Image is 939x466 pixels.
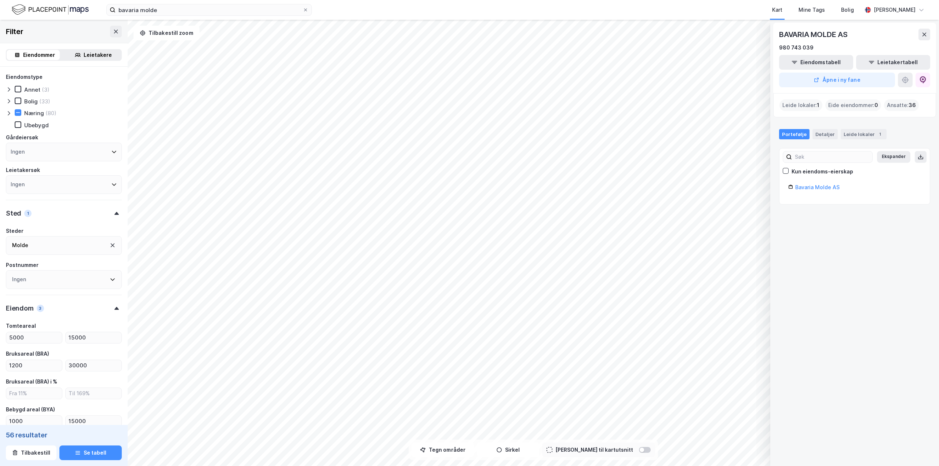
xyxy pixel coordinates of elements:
[66,416,121,427] input: Til 10 268㎡
[6,166,40,175] div: Leietakersøk
[792,151,872,162] input: Søk
[841,129,887,139] div: Leide lokaler
[6,388,62,399] input: Fra 11%
[874,5,916,14] div: [PERSON_NAME]
[779,73,895,87] button: Åpne i ny fane
[134,26,200,40] button: Tilbakestill zoom
[902,431,939,466] iframe: Chat Widget
[6,261,39,269] div: Postnummer
[779,129,810,139] div: Portefølje
[39,98,50,105] div: (33)
[779,99,822,111] div: Leide lokaler :
[66,388,121,399] input: Til 169%
[24,110,44,117] div: Næring
[799,5,825,14] div: Mine Tags
[902,431,939,466] div: Kontrollprogram for chat
[856,55,930,70] button: Leietakertabell
[909,101,916,110] span: 36
[59,445,122,460] button: Se tabell
[6,377,57,386] div: Bruksareal (BRA) i %
[84,51,112,59] div: Leietakere
[477,443,539,457] button: Sirkel
[12,275,26,284] div: Ingen
[795,184,840,190] a: Bavaria Molde AS
[884,99,919,111] div: Ansatte :
[825,99,881,111] div: Eide eiendommer :
[11,147,25,156] div: Ingen
[6,227,23,235] div: Steder
[24,86,40,93] div: Annet
[6,405,55,414] div: Bebygd areal (BYA)
[779,55,853,70] button: Eiendomstabell
[66,360,121,371] input: Til 10 050㎡
[874,101,878,110] span: 0
[812,129,838,139] div: Detaljer
[6,73,43,81] div: Eiendomstype
[12,241,28,250] div: Molde
[841,5,854,14] div: Bolig
[24,210,32,217] div: 1
[24,98,38,105] div: Bolig
[12,3,89,16] img: logo.f888ab2527a4732fd821a326f86c7f29.svg
[42,86,50,93] div: (3)
[23,51,55,59] div: Eiendommer
[116,4,303,15] input: Søk på adresse, matrikkel, gårdeiere, leietakere eller personer
[779,29,849,40] div: BAVARIA MOLDE AS
[6,304,34,313] div: Eiendom
[6,445,56,460] button: Tilbakestill
[412,443,474,457] button: Tegn områder
[6,349,49,358] div: Bruksareal (BRA)
[555,445,633,454] div: [PERSON_NAME] til kartutsnitt
[876,131,884,138] div: 1
[66,332,121,343] input: Til 14 603㎡
[779,43,814,52] div: 980 743 039
[6,26,23,37] div: Filter
[37,305,44,312] div: 3
[772,5,782,14] div: Kart
[24,122,49,129] div: Ubebygd
[6,431,122,440] div: 56 resultater
[6,416,62,427] input: Fra 1 023㎡
[45,110,56,117] div: (80)
[6,322,36,330] div: Tomteareal
[6,332,62,343] input: Fra 5 091㎡
[877,151,910,163] button: Ekspander
[792,167,853,176] div: Kun eiendoms-eierskap
[6,209,21,218] div: Sted
[6,360,62,371] input: Fra 1 223㎡
[11,180,25,189] div: Ingen
[817,101,819,110] span: 1
[6,133,38,142] div: Gårdeiersøk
